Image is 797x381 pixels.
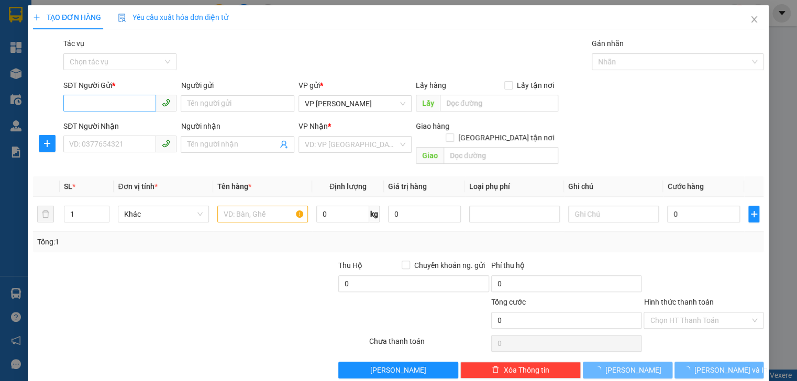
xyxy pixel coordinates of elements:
span: delete [492,366,500,374]
input: 0 [389,206,461,222]
span: phone [162,139,171,148]
div: Phí thu hộ [491,260,642,275]
span: Đơn vị tính [118,182,158,190]
label: Gán nhãn [592,39,624,48]
span: Định lượng [329,182,367,190]
span: Tên hàng [217,182,251,190]
div: SĐT Người Gửi [64,80,177,91]
span: [PERSON_NAME] [605,364,661,376]
span: SL [64,182,73,190]
div: Tổng: 1 [37,236,308,248]
button: deleteXóa Thông tin [461,362,581,378]
span: plus [33,14,40,21]
input: VD: Bàn, Ghế [217,206,308,222]
span: [PERSON_NAME] và In [694,364,768,376]
span: Lấy tận nơi [513,80,558,91]
span: Chuyển khoản ng. gửi [410,260,489,271]
span: VP Nhận [298,122,328,130]
span: plus [39,139,55,148]
span: Yêu cầu xuất hóa đơn điện tử [118,13,228,21]
button: [PERSON_NAME] [338,362,458,378]
span: loading [594,366,605,373]
button: plus [748,206,759,222]
span: loading [683,366,694,373]
span: Giá trị hàng [389,182,427,190]
span: VP Hoàng Liệt [305,96,405,111]
span: Cước hàng [668,182,704,190]
div: VP gửi [298,80,412,91]
span: Tổng cước [491,298,526,306]
button: delete [37,206,54,222]
span: plus [749,210,759,218]
span: Lấy [416,95,440,111]
input: Dọc đường [440,95,558,111]
label: Hình thức thanh toán [644,298,713,306]
span: phone [162,98,171,107]
label: Tác vụ [64,39,85,48]
span: Khác [125,206,203,222]
span: [PERSON_NAME] [371,364,427,376]
span: TẠO ĐƠN HÀNG [33,13,101,21]
div: Người gửi [181,80,294,91]
div: SĐT Người Nhận [64,120,177,132]
span: Giao [416,147,444,164]
th: Loại phụ phí [465,176,564,197]
span: user-add [280,140,288,149]
span: [GEOGRAPHIC_DATA] tận nơi [454,132,558,143]
span: Thu Hộ [338,261,362,270]
button: [PERSON_NAME] và In [674,362,764,378]
th: Ghi chú [564,176,663,197]
span: Xóa Thông tin [504,364,549,376]
div: Người nhận [181,120,294,132]
input: Dọc đường [444,147,558,164]
img: icon [118,14,126,22]
div: Chưa thanh toán [368,335,490,354]
button: [PERSON_NAME] [583,362,672,378]
span: Giao hàng [416,122,449,130]
span: kg [370,206,380,222]
input: Ghi Chú [568,206,659,222]
button: plus [39,135,56,152]
span: Lấy hàng [416,81,446,89]
button: Close [740,5,769,35]
span: close [750,15,759,24]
